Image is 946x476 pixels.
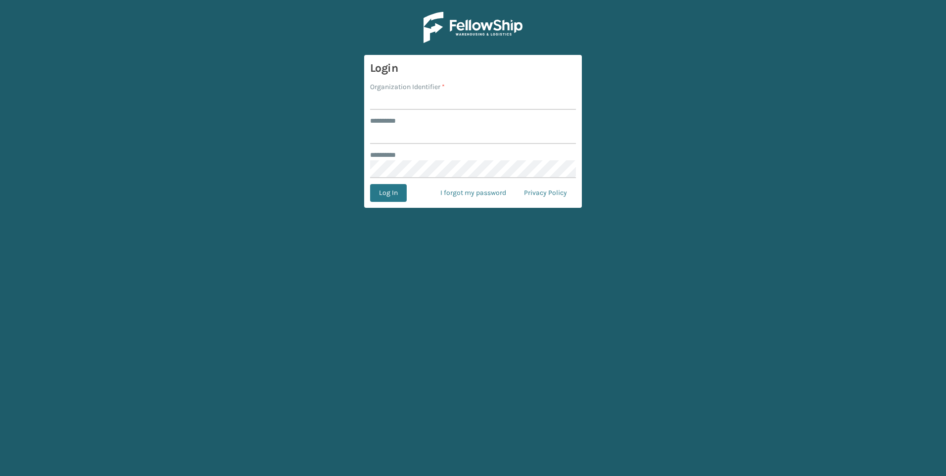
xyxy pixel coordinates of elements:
[431,184,515,202] a: I forgot my password
[515,184,576,202] a: Privacy Policy
[370,82,445,92] label: Organization Identifier
[370,184,407,202] button: Log In
[424,12,522,43] img: Logo
[370,61,576,76] h3: Login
